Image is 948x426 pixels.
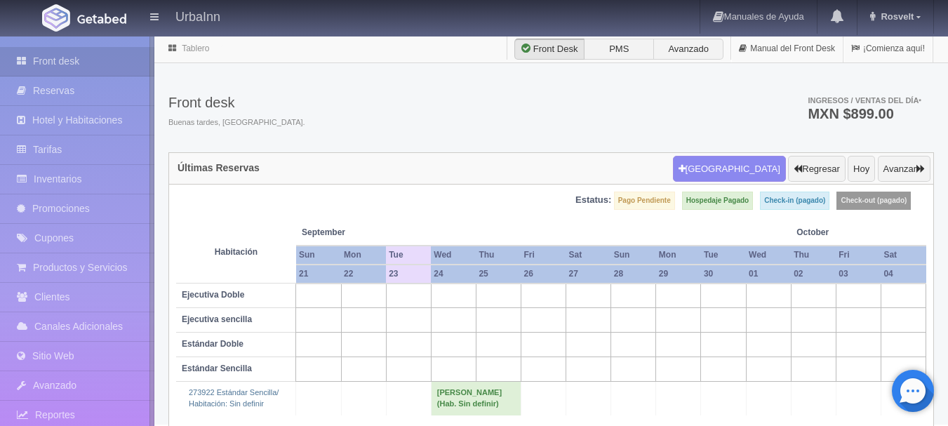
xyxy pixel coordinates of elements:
label: Check-in (pagado) [760,192,829,210]
span: October [796,227,875,239]
th: Sat [566,246,611,265]
th: 22 [341,265,386,284]
th: Wed [746,246,791,265]
span: September [302,227,380,239]
th: 29 [656,265,701,284]
th: Thu [791,246,836,265]
h4: Últimas Reservas [178,163,260,173]
b: Estándar Doble [182,339,243,349]
th: Tue [386,246,431,265]
span: Buenas tardes, [GEOGRAPHIC_DATA]. [168,117,305,128]
th: 24 [431,265,476,284]
label: Front Desk [514,39,585,60]
b: Estándar Sencilla [182,364,252,373]
th: Mon [341,246,386,265]
a: 273922 Estándar Sencilla/Habitación: Sin definir [189,388,279,408]
button: Hoy [848,156,875,182]
b: Ejecutiva sencilla [182,314,252,324]
button: Regresar [788,156,845,182]
a: Tablero [182,44,209,53]
strong: Habitación [215,247,258,257]
th: 28 [611,265,656,284]
b: Ejecutiva Doble [182,290,244,300]
a: ¡Comienza aquí! [843,35,933,62]
th: 03 [836,265,881,284]
label: Estatus: [575,194,611,207]
th: 23 [386,265,431,284]
a: Manual del Front Desk [731,35,843,62]
th: Sat [881,246,926,265]
button: Avanzar [878,156,930,182]
th: Sun [611,246,656,265]
th: Fri [836,246,881,265]
th: 26 [521,265,566,284]
th: Mon [656,246,701,265]
th: Sun [296,246,341,265]
span: Rosvelt [877,11,914,22]
th: 21 [296,265,341,284]
label: Check-out (pagado) [836,192,911,210]
th: Thu [476,246,521,265]
h3: MXN $899.00 [808,107,921,121]
label: Pago Pendiente [614,192,675,210]
button: [GEOGRAPHIC_DATA] [673,156,786,182]
img: Getabed [77,13,126,24]
label: Avanzado [653,39,723,60]
th: 27 [566,265,611,284]
th: 02 [791,265,836,284]
th: Wed [431,246,476,265]
td: [PERSON_NAME] (Hab. Sin definir) [431,382,521,415]
th: 01 [746,265,791,284]
h3: Front desk [168,95,305,110]
th: 30 [701,265,746,284]
th: Fri [521,246,566,265]
th: 25 [476,265,521,284]
img: Getabed [42,4,70,32]
h4: UrbaInn [175,7,220,25]
th: 04 [881,265,926,284]
th: Tue [701,246,746,265]
label: PMS [584,39,654,60]
span: Ingresos / Ventas del día [808,96,921,105]
label: Hospedaje Pagado [682,192,753,210]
